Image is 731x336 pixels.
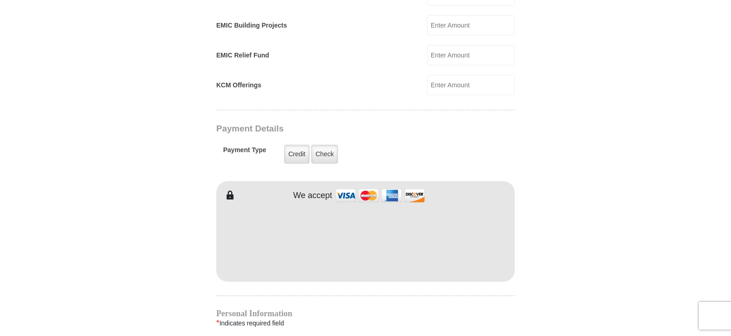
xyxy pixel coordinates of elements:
label: Check [311,145,338,164]
h5: Payment Type [223,146,266,159]
div: Indicates required field [216,317,515,329]
label: EMIC Building Projects [216,21,287,30]
input: Enter Amount [427,75,515,95]
label: EMIC Relief Fund [216,51,269,60]
label: Credit [284,145,309,164]
input: Enter Amount [427,45,515,65]
h4: Personal Information [216,310,515,317]
h4: We accept [293,191,332,201]
img: credit cards accepted [334,186,426,205]
input: Enter Amount [427,15,515,35]
label: KCM Offerings [216,80,261,90]
h3: Payment Details [216,124,450,134]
